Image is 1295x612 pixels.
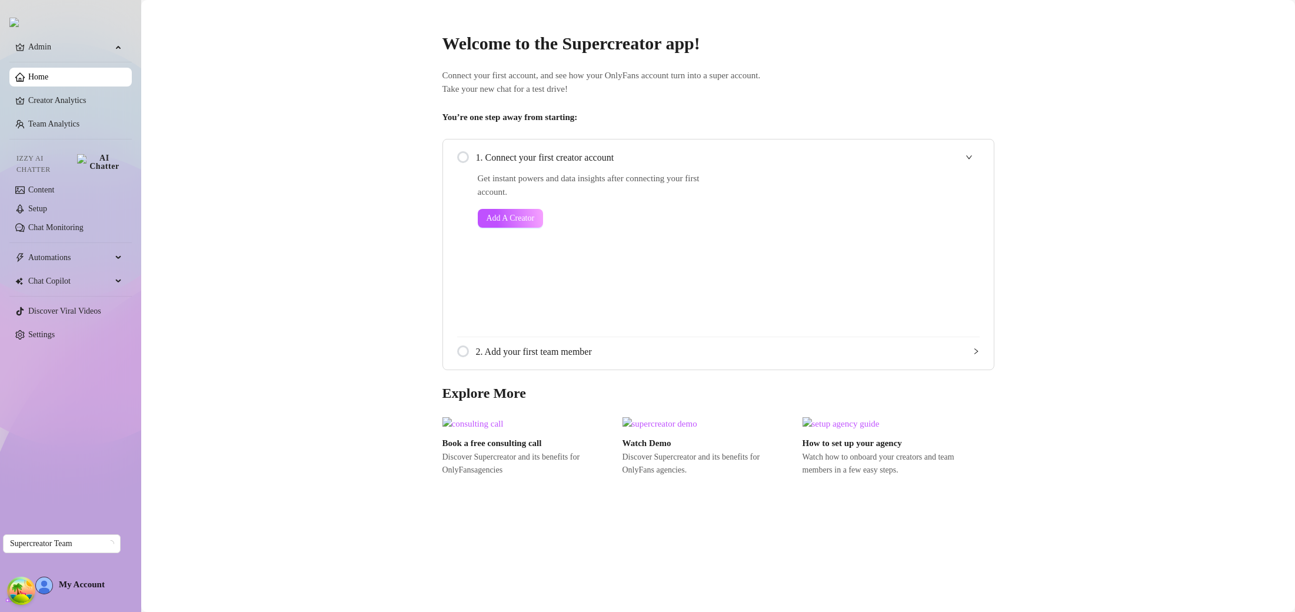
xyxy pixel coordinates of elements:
[442,417,613,477] a: Book a free consulting callDiscover Supercreator and its benefits for OnlyFansagencies
[487,214,535,223] span: Add A Creator
[6,595,14,603] span: build
[28,248,112,267] span: Automations
[28,91,122,110] a: Creator Analytics
[478,209,715,228] a: Add A Creator
[457,143,980,172] div: 1. Connect your first creator account
[803,451,973,477] span: Watch how to onboard your creators and team members in a few easy steps.
[622,438,671,448] strong: Watch Demo
[9,18,19,27] img: logo.svg
[442,438,542,448] strong: Book a free consulting call
[28,307,101,315] a: Discover Viral Videos
[107,540,114,547] span: loading
[28,38,112,56] span: Admin
[15,277,23,285] img: Chat Copilot
[10,535,114,553] span: Supercreator Team
[476,344,980,359] span: 2. Add your first team member
[442,112,578,122] strong: You’re one step away from starting:
[442,417,613,431] img: consulting call
[966,154,973,161] span: expanded
[803,438,902,448] strong: How to set up your agency
[622,417,793,477] a: Watch DemoDiscover Supercreator and its benefits for OnlyFans agencies.
[59,580,105,589] span: My Account
[28,272,112,291] span: Chat Copilot
[28,223,84,232] a: Chat Monitoring
[16,153,72,175] span: Izzy AI Chatter
[476,150,980,165] span: 1. Connect your first creator account
[9,579,33,603] button: Open Tanstack query devtools
[36,577,52,594] img: AD_cMMTxCeTpmN1d5MnKJ1j-_uXZCpTKapSSqNGg4PyXtR_tCW7gZXTNmFz2tpVv9LSyNV7ff1CaS4f4q0HLYKULQOwoM5GQR...
[15,253,25,262] span: thunderbolt
[457,337,980,366] div: 2. Add your first team member
[478,172,715,199] span: Get instant powers and data insights after connecting your first account.
[478,209,544,228] button: Add A Creator
[442,32,994,55] h2: Welcome to the Supercreator app!
[77,154,122,171] img: AI Chatter
[803,417,973,431] img: setup agency guide
[442,451,613,477] span: Discover Supercreator and its benefits for OnlyFans agencies
[973,348,980,355] span: collapsed
[28,204,47,213] a: Setup
[442,69,994,97] span: Connect your first account, and see how your OnlyFans account turn into a super account. Take you...
[28,72,48,81] a: Home
[622,417,793,431] img: supercreator demo
[28,330,55,339] a: Settings
[15,42,25,52] span: crown
[442,384,994,403] h3: Explore More
[28,119,79,128] a: Team Analytics
[744,172,980,322] iframe: Add Creators
[622,451,793,477] span: Discover Supercreator and its benefits for OnlyFans agencies.
[28,185,54,194] a: Content
[803,417,973,477] a: How to set up your agencyWatch how to onboard your creators and team members in a few easy steps.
